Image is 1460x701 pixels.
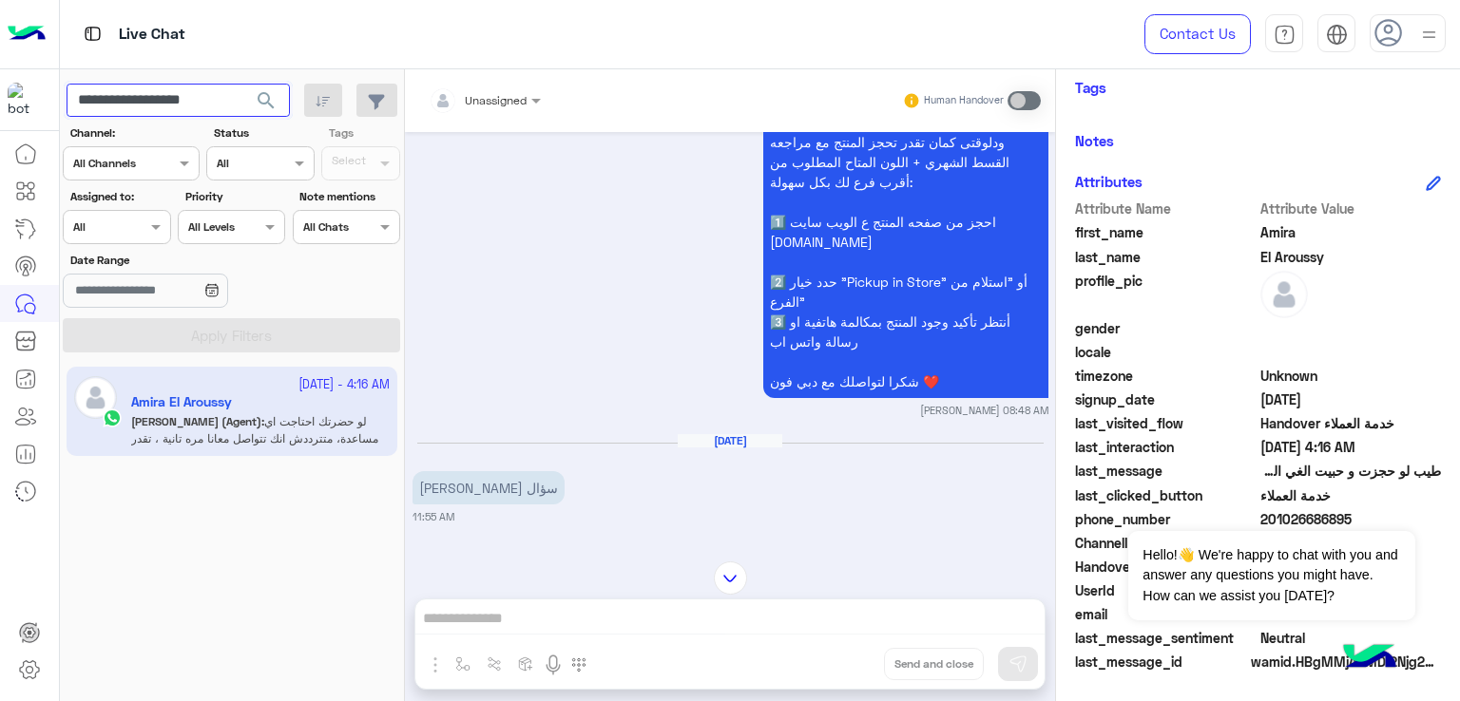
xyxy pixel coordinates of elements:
button: Apply Filters [63,318,400,352]
button: search [243,84,290,124]
span: Attribute Name [1075,199,1257,218]
span: 0 [1260,628,1442,648]
span: search [255,89,278,112]
span: El Aroussy [1260,247,1442,267]
a: Contact Us [1144,14,1251,54]
span: طيب لو حجزت و حبيت الغي الحجز هل 500 بترجع [1260,461,1442,481]
span: timezone [1075,366,1257,386]
span: phone_number [1075,509,1257,529]
span: last_message_id [1075,652,1247,672]
span: last_message_sentiment [1075,628,1257,648]
span: last_interaction [1075,437,1257,457]
span: locale [1075,342,1257,362]
span: 2025-09-23T01:16:40.804Z [1260,437,1442,457]
span: gender [1075,318,1257,338]
span: profile_pic [1075,271,1257,314]
label: Status [214,124,312,142]
img: profile [1417,23,1441,47]
label: Channel: [70,124,198,142]
span: Unassigned [465,93,527,107]
a: tab [1265,14,1303,54]
img: scroll [714,561,747,595]
small: 11:55 AM [413,509,454,524]
span: signup_date [1075,389,1257,409]
p: 19/9/2025, 8:48 AM [763,66,1048,398]
small: [PERSON_NAME] 08:48 AM [920,403,1048,418]
img: 1403182699927242 [8,83,42,117]
h6: Notes [1075,132,1114,149]
span: 2024-09-17T15:38:10.159Z [1260,389,1442,409]
h6: [DATE] [678,434,782,447]
p: 22/9/2025, 11:55 AM [413,471,565,504]
label: Assigned to: [70,188,168,205]
span: ChannelId [1075,533,1257,553]
span: last_message [1075,461,1257,481]
span: last_name [1075,247,1257,267]
span: first_name [1075,222,1257,242]
span: خدمة العملاء [1260,485,1442,505]
img: tab [81,22,105,46]
img: hulul-logo.png [1336,625,1403,692]
span: null [1260,342,1442,362]
small: Human Handover [924,93,1004,108]
span: Unknown [1260,366,1442,386]
label: Priority [185,188,283,205]
p: Live Chat [119,22,185,47]
label: Date Range [70,252,283,269]
span: email [1075,604,1257,624]
span: null [1260,318,1442,338]
h6: Attributes [1075,173,1143,190]
img: tab [1274,24,1296,46]
span: HandoverOn [1075,557,1257,577]
img: Logo [8,14,46,54]
span: last_clicked_button [1075,485,1257,505]
span: last_visited_flow [1075,413,1257,433]
span: Hello!👋 We're happy to chat with you and answer any questions you might have. How can we assist y... [1128,531,1414,620]
span: UserId [1075,580,1257,600]
span: Attribute Value [1260,199,1442,218]
button: Send and close [884,648,984,680]
img: tab [1326,24,1348,46]
span: wamid.HBgMMjAxMDI2Njg2ODk1FQIAEhgUM0FFMzBBMkU3NzA3MUI4MDU1QzEA [1251,652,1441,672]
h6: Tags [1075,79,1441,96]
img: defaultAdmin.png [1260,271,1308,318]
span: Handover خدمة العملاء [1260,413,1442,433]
span: Amira [1260,222,1442,242]
label: Note mentions [299,188,397,205]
